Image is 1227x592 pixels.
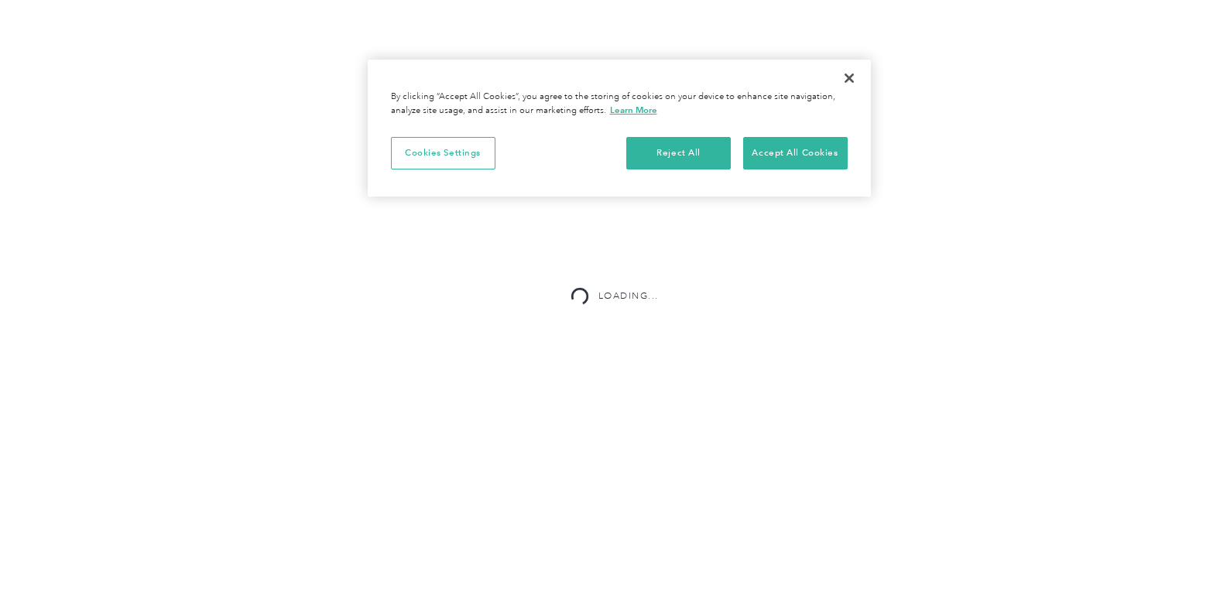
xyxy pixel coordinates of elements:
[368,60,871,197] div: Cookie banner
[368,60,871,197] div: Privacy
[832,61,866,95] button: Close
[743,137,848,169] button: Accept All Cookies
[626,137,731,169] button: Reject All
[391,91,848,118] div: By clicking “Accept All Cookies”, you agree to the storing of cookies on your device to enhance s...
[610,104,657,115] a: More information about your privacy, opens in a new tab
[598,289,659,304] div: Loading...
[391,137,495,169] button: Cookies Settings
